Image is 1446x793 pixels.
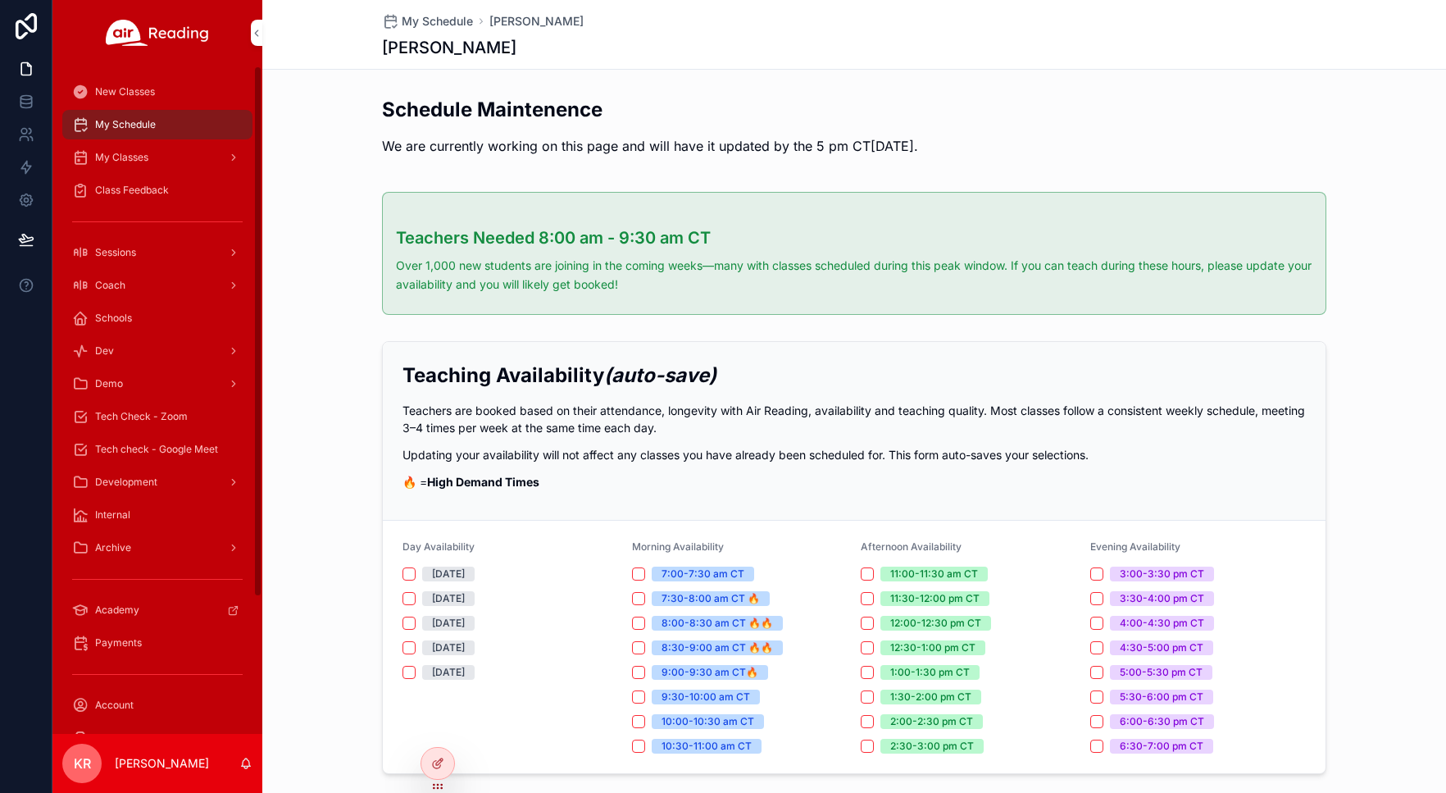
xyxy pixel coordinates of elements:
a: Tech Check - Zoom [62,402,252,431]
div: 1:00-1:30 pm CT [890,665,970,680]
div: 7:30-8:00 am CT 🔥 [662,591,760,606]
div: 2:30-3:00 pm CT [890,739,974,754]
div: 3:00-3:30 pm CT [1120,567,1204,581]
a: Development [62,467,252,497]
a: My Classes [62,143,252,172]
div: [DATE] [432,665,465,680]
span: Sessions [95,246,136,259]
div: ### Teachers Needed 8:00 am - 9:30 am CT Over 1,000 new students are joining in the coming weeks—... [396,226,1312,294]
span: My Schedule [95,118,156,131]
em: (auto-save) [604,363,716,387]
div: 6:30-7:00 pm CT [1120,739,1203,754]
div: [DATE] [432,616,465,631]
span: Substitute Applications [95,731,201,745]
div: [DATE] [432,567,465,581]
p: Over 1,000 new students are joining in the coming weeks—many with classes scheduled during this p... [396,257,1312,294]
div: 5:00-5:30 pm CT [1120,665,1203,680]
span: Dev [95,344,114,358]
a: Archive [62,533,252,563]
div: 10:00-10:30 am CT [662,714,754,729]
div: 6:00-6:30 pm CT [1120,714,1204,729]
div: 7:00-7:30 am CT [662,567,744,581]
div: 4:00-4:30 pm CT [1120,616,1204,631]
div: 5:30-6:00 pm CT [1120,690,1203,704]
div: 10:30-11:00 am CT [662,739,752,754]
strong: High Demand Times [427,475,539,489]
span: Development [95,476,157,489]
span: New Classes [95,85,155,98]
span: Morning Availability [632,540,724,553]
span: My Classes [95,151,148,164]
span: Archive [95,541,131,554]
span: Internal [95,508,130,522]
div: 11:00-11:30 am CT [890,567,978,581]
div: [DATE] [432,640,465,655]
span: Account [95,699,134,712]
span: KR [74,754,91,773]
a: New Classes [62,77,252,107]
span: Class Feedback [95,184,169,197]
span: My Schedule [402,13,473,30]
span: Evening Availability [1090,540,1180,553]
a: Account [62,690,252,720]
span: Tech check - Google Meet [95,443,218,456]
a: Dev [62,336,252,366]
h2: Schedule Maintenence [382,96,918,123]
a: Sessions [62,238,252,267]
div: 4:30-5:00 pm CT [1120,640,1203,655]
a: Internal [62,500,252,530]
a: Substitute Applications [62,723,252,753]
span: Payments [95,636,142,649]
h2: Teaching Availability [402,362,1306,389]
img: App logo [106,20,209,46]
div: 9:30-10:00 am CT [662,690,750,704]
span: Coach [95,279,125,292]
span: Academy [95,604,139,617]
p: Teachers are booked based on their attendance, longevity with Air Reading, availability and teach... [402,402,1306,436]
a: Demo [62,369,252,399]
h3: Teachers Needed 8:00 am - 9:30 am CT [396,226,1312,250]
div: [DATE] [432,591,465,606]
div: 9:00-9:30 am CT🔥 [662,665,758,680]
div: 8:00-8:30 am CT 🔥🔥 [662,616,773,631]
div: scrollable content [52,66,262,734]
a: Payments [62,628,252,658]
a: My Schedule [382,13,473,30]
div: 2:00-2:30 pm CT [890,714,973,729]
a: Academy [62,595,252,625]
a: Schools [62,303,252,333]
div: 3:30-4:00 pm CT [1120,591,1204,606]
a: Class Feedback [62,175,252,205]
span: Tech Check - Zoom [95,410,188,423]
a: My Schedule [62,110,252,139]
a: Coach [62,271,252,300]
div: 8:30-9:00 am CT 🔥🔥 [662,640,773,655]
p: Updating your availability will not affect any classes you have already been scheduled for. This ... [402,446,1306,463]
p: [PERSON_NAME] [115,755,209,772]
span: Demo [95,377,123,390]
span: Schools [95,312,132,325]
div: 1:30-2:00 pm CT [890,690,971,704]
p: We are currently working on this page and will have it updated by the 5 pm CT[DATE]. [382,136,918,156]
div: 11:30-12:00 pm CT [890,591,980,606]
div: 12:00-12:30 pm CT [890,616,981,631]
span: Day Availability [402,540,475,553]
h1: [PERSON_NAME] [382,36,516,59]
div: 12:30-1:00 pm CT [890,640,975,655]
a: Tech check - Google Meet [62,435,252,464]
a: [PERSON_NAME] [489,13,584,30]
p: 🔥 = [402,473,1306,490]
span: Afternoon Availability [861,540,962,553]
